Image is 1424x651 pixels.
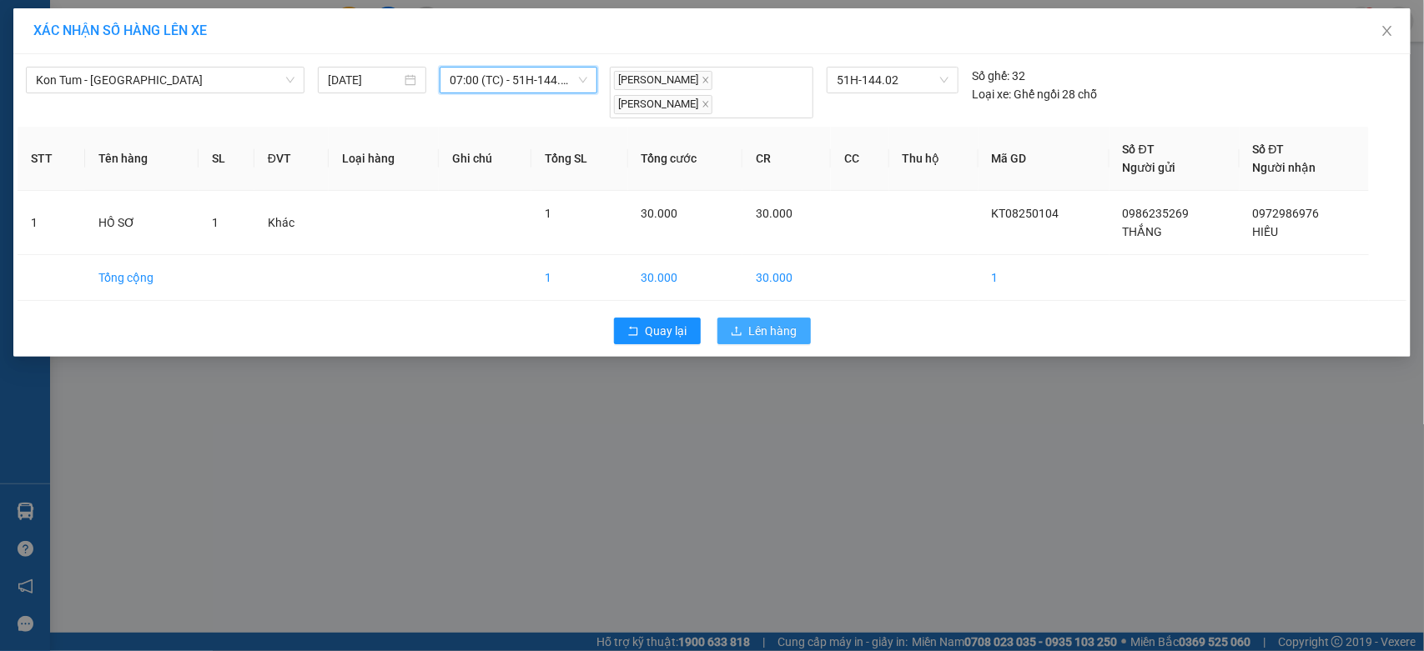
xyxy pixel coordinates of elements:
div: 32 [972,67,1025,85]
button: Close [1364,8,1411,55]
button: rollbackQuay lại [614,318,701,344]
span: THẮNG [1123,225,1163,238]
div: Ghế ngồi 28 chỗ [972,85,1097,103]
span: Nhận: [143,16,183,33]
span: Số ĐT [1253,143,1285,156]
div: VP Kon Tum [143,14,277,54]
div: THẮNG [14,54,131,74]
span: 51H-144.02 [837,68,948,93]
span: XÁC NHẬN SỐ HÀNG LÊN XE [33,23,207,38]
button: uploadLên hàng [717,318,811,344]
span: rollback [627,325,639,338]
span: Gửi: [14,16,40,33]
span: upload [731,325,742,338]
th: CC [831,127,889,191]
div: HIẾU [143,54,277,74]
div: 0986235269 [14,74,131,98]
span: 1 [545,207,551,220]
th: Loại hàng [329,127,439,191]
th: Mã GD [979,127,1110,191]
div: 0972986976 [143,74,277,98]
td: Khác [254,191,329,255]
span: Kon Tum - Quảng Ngãi [36,68,294,93]
td: 1 [18,191,85,255]
span: CR : [13,109,38,127]
th: Ghi chú [439,127,531,191]
th: Tổng cước [628,127,743,191]
span: [PERSON_NAME] [614,95,712,114]
span: Người nhận [1253,161,1316,174]
span: close [702,100,710,108]
span: Số ĐT [1123,143,1155,156]
th: CR [742,127,831,191]
th: Tên hàng [85,127,199,191]
span: [PERSON_NAME] [614,71,712,90]
span: close [1381,24,1394,38]
span: KT08250104 [992,207,1059,220]
span: Lên hàng [749,322,798,340]
input: 11/08/2025 [328,71,401,89]
td: 30.000 [742,255,831,301]
td: HỒ SƠ [85,191,199,255]
td: Tổng cộng [85,255,199,301]
span: Quay lại [646,322,687,340]
span: 07:00 (TC) - 51H-144.02 [450,68,586,93]
span: 0986235269 [1123,207,1190,220]
span: 1 [212,216,219,229]
span: 30.000 [642,207,678,220]
td: 1 [531,255,627,301]
th: ĐVT [254,127,329,191]
td: 30.000 [628,255,743,301]
span: Số ghế: [972,67,1009,85]
th: Thu hộ [889,127,979,191]
span: close [702,76,710,84]
span: Loại xe: [972,85,1011,103]
div: 30.000 [13,108,133,128]
span: HIẾU [1253,225,1279,238]
td: 1 [979,255,1110,301]
span: 30.000 [756,207,793,220]
th: SL [199,127,254,191]
th: STT [18,127,85,191]
th: Tổng SL [531,127,627,191]
span: 0972986976 [1253,207,1320,220]
div: VP Kon Tum [14,14,131,54]
span: Người gửi [1123,161,1176,174]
